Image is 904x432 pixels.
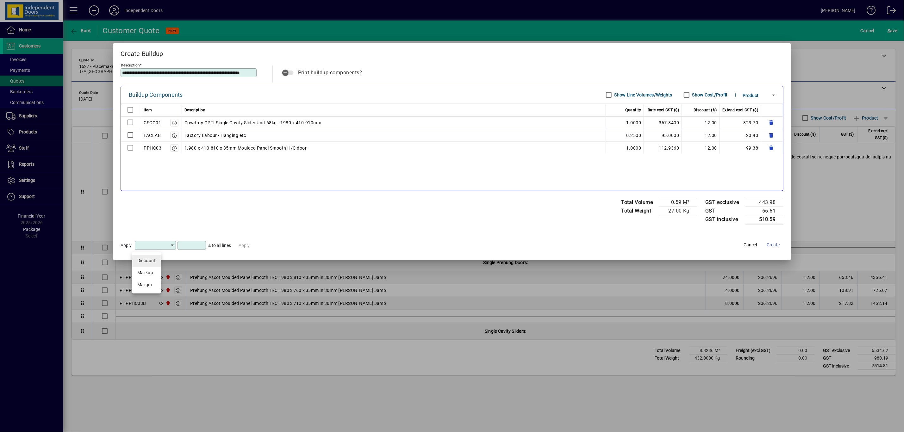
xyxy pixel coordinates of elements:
[113,43,791,62] h2: Create Buildup
[702,198,745,207] td: GST exclusive
[182,116,606,129] td: Cowdroy OPTI Single Cavity Slider Unit 68kg - 1980 x 410-910mm
[618,198,659,207] td: Total Volume
[184,106,206,114] span: Description
[740,239,761,250] button: Cancel
[682,142,720,154] td: 12.00
[129,90,183,100] div: Buildup Components
[121,243,132,248] span: Apply
[132,255,161,267] mat-option: Discount
[182,129,606,142] td: Factory Labour - Hanging etc
[132,267,161,279] mat-option: Markup
[208,243,231,248] span: % to all lines
[137,257,156,264] div: Discount
[745,207,783,215] td: 66.61
[659,207,697,215] td: 27.00 Kg
[745,215,783,224] td: 510.59
[743,93,759,98] span: Product
[121,63,140,67] mat-label: Description
[137,281,156,288] div: Margin
[137,269,156,276] div: Markup
[182,142,606,154] td: 1.980 x 410-810 x 35mm Moulded Panel Smooth H/C door
[720,142,761,154] td: 99.38
[694,106,717,114] span: Discount (%)
[144,106,152,114] span: Item
[625,106,641,114] span: Quantity
[702,215,745,224] td: GST inclusive
[682,116,720,129] td: 12.00
[659,198,697,207] td: 0.59 M³
[720,129,761,142] td: 20.90
[646,132,679,139] div: 95.0000
[606,116,644,129] td: 1.0000
[606,142,644,154] td: 1.0000
[646,144,679,152] div: 112.9360
[702,207,745,215] td: GST
[618,207,659,215] td: Total Weight
[648,106,679,114] span: Rate excl GST ($)
[613,92,672,98] label: Show Line Volumes/Weights
[132,279,161,291] mat-option: Margin
[767,242,780,248] span: Create
[720,116,761,129] td: 323.70
[722,106,758,114] span: Extend excl GST ($)
[144,132,161,139] div: FACLAB
[606,129,644,142] td: 0.2500
[745,198,783,207] td: 443.98
[691,92,728,98] label: Show Cost/Profit
[682,129,720,142] td: 12.00
[298,70,362,76] span: Print buildup components?
[744,242,757,248] span: Cancel
[763,239,783,250] button: Create
[646,119,679,127] div: 367.8400
[144,144,161,152] div: PPHC03
[144,119,161,127] div: CSCO01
